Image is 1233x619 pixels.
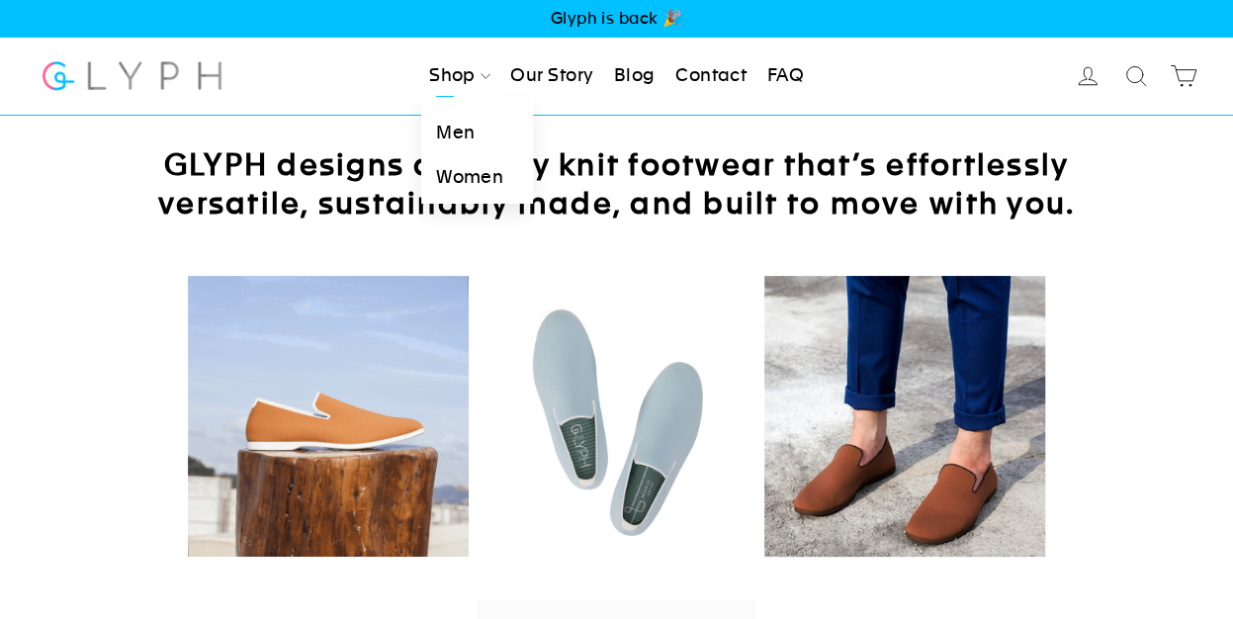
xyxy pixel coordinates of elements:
a: FAQ [759,54,812,98]
a: Contact [667,54,754,98]
a: Men [421,111,533,155]
a: Shop [421,54,498,98]
a: Blog [606,54,663,98]
h2: GLYPH designs digitally knit footwear that’s effortlessly versatile, sustainably made, and built ... [148,145,1085,222]
ul: Primary [421,54,812,98]
iframe: Glyph - Referral program [1206,224,1233,396]
img: Glyph [40,49,224,102]
a: Women [421,155,533,200]
a: Our Story [502,54,601,98]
